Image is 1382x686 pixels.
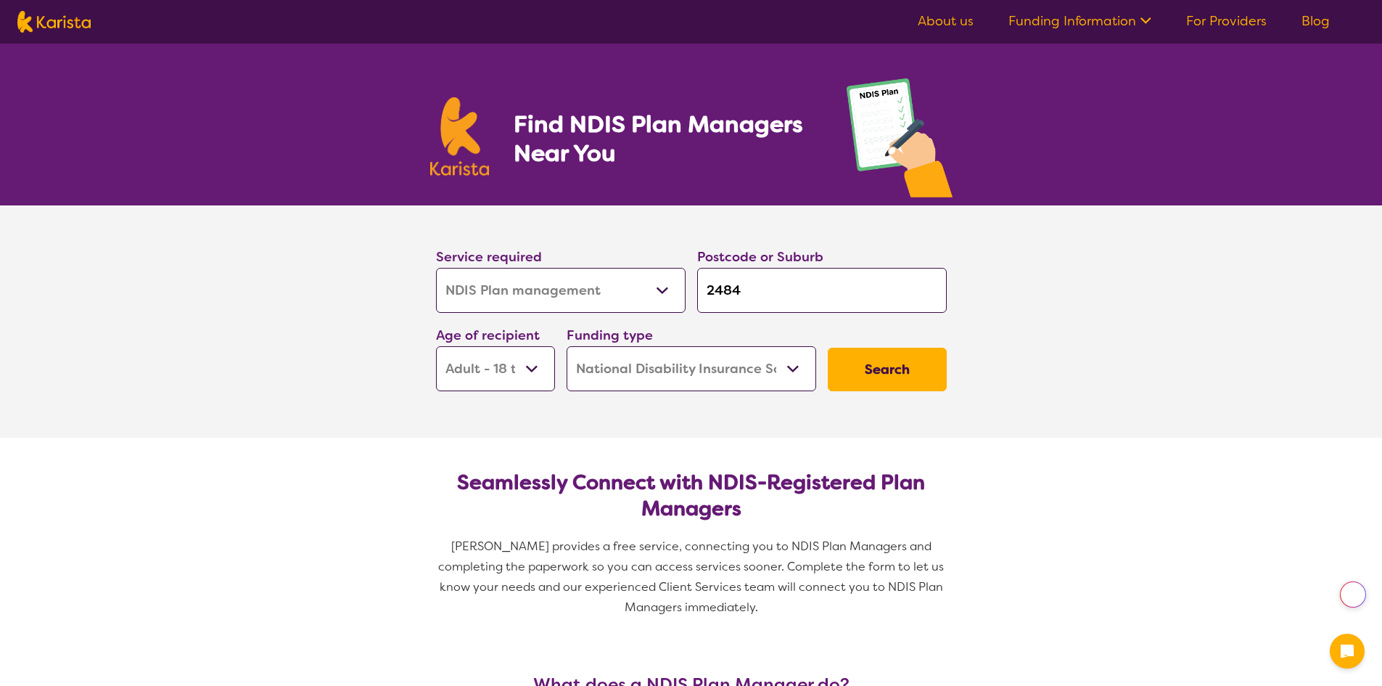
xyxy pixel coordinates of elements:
[436,248,542,266] label: Service required
[1301,12,1330,30] a: Blog
[514,110,817,168] h1: Find NDIS Plan Managers Near You
[448,470,935,522] h2: Seamlessly Connect with NDIS-Registered Plan Managers
[847,78,953,205] img: plan-management
[438,539,947,615] span: [PERSON_NAME] provides a free service, connecting you to NDIS Plan Managers and completing the pa...
[918,12,974,30] a: About us
[436,327,540,344] label: Age of recipient
[697,268,947,313] input: Type
[697,248,823,266] label: Postcode or Suburb
[828,348,947,391] button: Search
[567,327,653,344] label: Funding type
[430,97,490,176] img: Karista logo
[1186,12,1267,30] a: For Providers
[17,11,91,33] img: Karista logo
[1008,12,1151,30] a: Funding Information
